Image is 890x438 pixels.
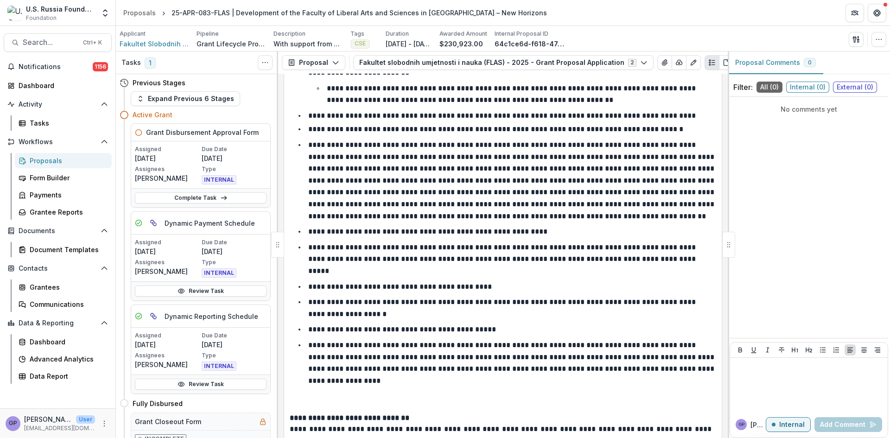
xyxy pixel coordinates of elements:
[273,39,343,49] p: With support from USRF, FLAS has achieved significant success, receiving official accreditation i...
[135,331,200,340] p: Assigned
[748,344,759,355] button: Underline
[756,82,782,93] span: All ( 0 )
[15,204,112,220] a: Grantee Reports
[135,360,200,369] p: [PERSON_NAME]
[30,190,104,200] div: Payments
[135,247,200,256] p: [DATE]
[93,62,108,71] span: 1156
[165,311,258,321] h5: Dynamic Reporting Schedule
[135,379,267,390] a: Review Task
[15,334,112,349] a: Dashboard
[202,258,267,267] p: Type
[4,97,112,112] button: Open Activity
[4,223,112,238] button: Open Documents
[76,415,95,424] p: User
[30,299,104,309] div: Communications
[15,187,112,203] a: Payments
[15,297,112,312] a: Communications
[786,82,829,93] span: Internal ( 0 )
[355,40,366,47] span: CSE
[738,422,744,427] div: Gennady Podolny
[135,165,200,173] p: Assignees
[4,33,112,52] button: Search...
[19,319,97,327] span: Data & Reporting
[733,82,753,93] p: Filter:
[15,153,112,168] a: Proposals
[135,267,200,276] p: [PERSON_NAME]
[135,238,200,247] p: Assigned
[868,4,886,22] button: Get Help
[273,30,305,38] p: Description
[833,82,877,93] span: External ( 0 )
[719,55,734,70] button: PDF view
[133,399,183,408] h4: Fully Disbursed
[15,368,112,384] a: Data Report
[131,91,240,106] button: Expand Previous 6 Stages
[258,55,273,70] button: Toggle View Cancelled Tasks
[495,30,548,38] p: Internal Proposal ID
[120,6,551,19] nav: breadcrumb
[135,145,200,153] p: Assigned
[735,344,746,355] button: Bold
[30,173,104,183] div: Form Builder
[733,104,884,114] p: No comments yet
[145,57,156,69] span: 1
[4,78,112,93] a: Dashboard
[146,127,259,137] h5: Grant Disbursement Approval Form
[808,59,812,66] span: 0
[495,39,564,49] p: 64c1ce6d-f618-47de-90fc-45c778660c68
[15,115,112,131] a: Tasks
[872,344,883,355] button: Align Right
[202,238,267,247] p: Due Date
[133,78,185,88] h4: Previous Stages
[19,101,97,108] span: Activity
[146,216,161,230] button: View dependent tasks
[350,30,364,38] p: Tags
[15,242,112,257] a: Document Templates
[4,59,112,74] button: Notifications1156
[776,344,787,355] button: Strike
[845,344,856,355] button: Align Left
[762,344,773,355] button: Italicize
[30,371,104,381] div: Data Report
[779,421,805,429] p: Internal
[23,38,77,47] span: Search...
[202,165,267,173] p: Type
[135,351,200,360] p: Assignees
[282,55,345,70] button: Proposal
[4,261,112,276] button: Open Contacts
[4,134,112,149] button: Open Workflows
[19,63,93,71] span: Notifications
[172,8,547,18] div: 25-APR-083-FLAS | Development of the Faculty of Liberal Arts and Sciences in [GEOGRAPHIC_DATA] – ...
[135,153,200,163] p: [DATE]
[120,30,146,38] p: Applicant
[19,81,104,90] div: Dashboard
[657,55,672,70] button: View Attached Files
[120,39,189,49] a: Fakultet Slobodnih Umjetnosti i Nauka (FLAS)
[803,344,814,355] button: Heading 2
[439,30,487,38] p: Awarded Amount
[766,417,811,432] button: Internal
[386,39,432,49] p: [DATE] - [DATE]
[30,118,104,128] div: Tasks
[9,420,17,426] div: Gennady Podolny
[30,354,104,364] div: Advanced Analytics
[202,153,267,163] p: [DATE]
[120,6,159,19] a: Proposals
[30,337,104,347] div: Dashboard
[81,38,104,48] div: Ctrl + K
[686,55,701,70] button: Edit as form
[30,245,104,254] div: Document Templates
[845,4,864,22] button: Partners
[202,175,236,184] span: INTERNAL
[133,110,172,120] h4: Active Grant
[353,55,654,70] button: Fakultet slobodnih umjetnosti i nauka (FLAS) - 2025 - Grant Proposal Application2
[30,207,104,217] div: Grantee Reports
[15,351,112,367] a: Advanced Analytics
[202,145,267,153] p: Due Date
[858,344,870,355] button: Align Center
[202,340,267,349] p: [DATE]
[817,344,828,355] button: Bullet List
[197,39,266,49] p: Grant Lifecycle Process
